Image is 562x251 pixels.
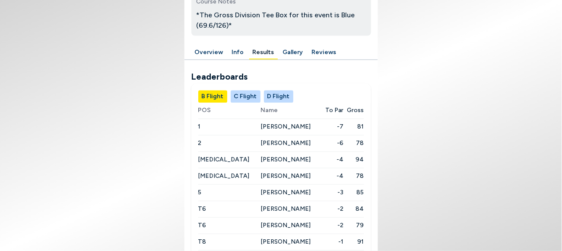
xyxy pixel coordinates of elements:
span: [PERSON_NAME] [260,156,311,164]
span: [PERSON_NAME] [260,123,311,131]
span: -4 [321,155,343,164]
span: 85 [343,188,364,197]
span: 78 [343,172,364,181]
span: [MEDICAL_DATA] [198,156,250,164]
span: [MEDICAL_DATA] [198,173,250,180]
span: [PERSON_NAME] [260,206,311,213]
p: *The Gross Division Tee Box for this event is Blue (69.6/126)* [197,10,366,31]
span: [PERSON_NAME] [260,238,311,246]
span: 81 [343,122,364,132]
span: T6 [198,206,206,213]
span: -6 [321,139,343,148]
h2: Leaderboards [191,71,371,84]
span: T6 [198,222,206,229]
span: POS [198,106,261,115]
span: 94 [343,155,364,164]
span: [PERSON_NAME] [260,173,311,180]
span: 2 [198,140,202,147]
span: Gross [347,106,364,115]
span: [PERSON_NAME] [260,222,311,229]
button: Info [229,46,248,60]
button: Overview [191,46,227,60]
span: -2 [321,205,343,214]
span: [PERSON_NAME] [260,189,311,196]
span: [PERSON_NAME] [260,140,311,147]
button: Results [249,46,278,60]
span: T8 [198,238,206,246]
span: 1 [198,123,201,131]
span: -3 [321,188,343,197]
span: -7 [321,122,343,132]
span: 78 [343,139,364,148]
span: To Par [325,106,343,115]
button: Gallery [279,46,307,60]
span: -4 [321,172,343,181]
button: D Flight [264,90,293,103]
button: B Flight [198,90,227,103]
button: C Flight [231,90,260,103]
div: Manage your account [184,46,378,60]
span: Name [260,106,321,115]
span: 91 [343,238,364,247]
span: 5 [198,189,202,196]
span: -1 [321,238,343,247]
div: Manage your account [191,90,371,103]
span: 79 [343,221,364,230]
button: Reviews [308,46,340,60]
span: 84 [343,205,364,214]
span: -2 [321,221,343,230]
